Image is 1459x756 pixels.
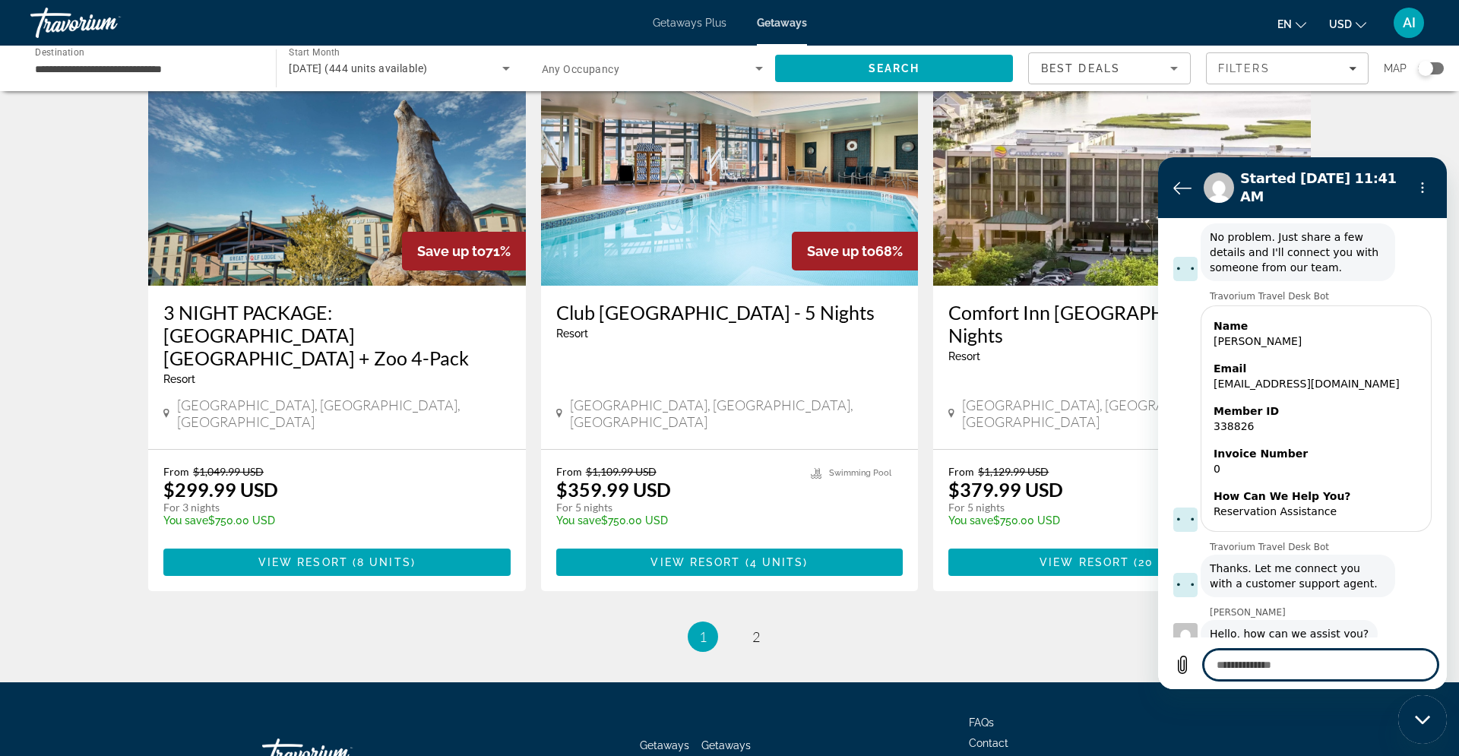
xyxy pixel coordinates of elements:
p: For 5 nights [948,501,1188,514]
iframe: Messaging window [1158,157,1447,689]
mat-select: Sort by [1041,59,1178,77]
p: $750.00 USD [556,514,796,527]
a: 3 NIGHT PACKAGE: [GEOGRAPHIC_DATA] [GEOGRAPHIC_DATA] + Zoo 4-Pack [163,301,511,369]
span: [GEOGRAPHIC_DATA], [GEOGRAPHIC_DATA], [GEOGRAPHIC_DATA] [570,397,904,430]
span: ( ) [741,556,809,568]
iframe: Button to launch messaging window, conversation in progress [1398,695,1447,744]
span: 20 units [1138,556,1200,568]
p: $750.00 USD [948,514,1188,527]
span: Search [869,62,920,74]
button: User Menu [1389,7,1429,39]
a: Comfort Inn [GEOGRAPHIC_DATA] - 5 Nights [948,301,1296,346]
span: Save up to [807,243,875,259]
button: Change currency [1329,13,1366,35]
div: 68% [792,232,918,270]
span: Map [1384,58,1407,79]
p: For 5 nights [556,501,796,514]
span: Best Deals [1041,62,1120,74]
span: Resort [948,350,980,362]
p: $299.99 USD [163,478,278,501]
span: You save [163,514,208,527]
span: From [556,465,582,478]
p: $379.99 USD [948,478,1063,501]
img: 3 NIGHT PACKAGE: Great Wolf Lodge Baltimore + Zoo 4-Pack [148,43,526,286]
span: Resort [556,327,588,340]
a: Getaways [640,739,689,751]
span: $1,129.99 USD [978,465,1049,478]
button: View Resort(8 units) [163,549,511,576]
span: Resort [163,373,195,385]
p: $359.99 USD [556,478,671,501]
span: ( ) [1129,556,1204,568]
a: Contact [969,737,1008,749]
a: Travorium [30,3,182,43]
span: From [163,465,189,478]
span: [GEOGRAPHIC_DATA], [GEOGRAPHIC_DATA], [GEOGRAPHIC_DATA] [177,397,511,430]
span: From [948,465,974,478]
img: Club Wyndham National Harbor - 5 Nights [541,43,919,286]
span: [DATE] (444 units available) [289,62,427,74]
span: Swimming Pool [829,468,891,478]
button: View Resort(4 units) [556,549,904,576]
span: $1,109.99 USD [586,465,657,478]
button: View Resort(20 units) [948,549,1296,576]
span: Save up to [417,243,486,259]
span: USD [1329,18,1352,30]
a: Club [GEOGRAPHIC_DATA] - 5 Nights [556,301,904,324]
span: Filters [1218,62,1270,74]
a: Getaways Plus [653,17,726,29]
span: You save [556,514,601,527]
p: $750.00 USD [163,514,495,527]
button: Filters [1206,52,1369,84]
span: 4 units [750,556,804,568]
span: 1 [699,628,707,645]
span: $1,049.99 USD [193,465,264,478]
span: ( ) [348,556,416,568]
span: View Resort [1040,556,1129,568]
img: Comfort Inn Gold Coast - 5 Nights [933,43,1311,286]
span: AI [1403,15,1416,30]
span: You save [948,514,993,527]
button: Search [775,55,1013,82]
span: Start Month [289,47,340,58]
button: Change language [1277,13,1306,35]
span: Any Occupancy [542,63,620,75]
a: Getaways [757,17,807,29]
span: [GEOGRAPHIC_DATA], [GEOGRAPHIC_DATA], [GEOGRAPHIC_DATA] [962,397,1296,430]
span: 2 [752,628,760,645]
span: Destination [35,46,84,57]
span: en [1277,18,1292,30]
span: FAQs [969,716,994,729]
span: View Resort [258,556,348,568]
nav: Pagination [148,622,1311,652]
